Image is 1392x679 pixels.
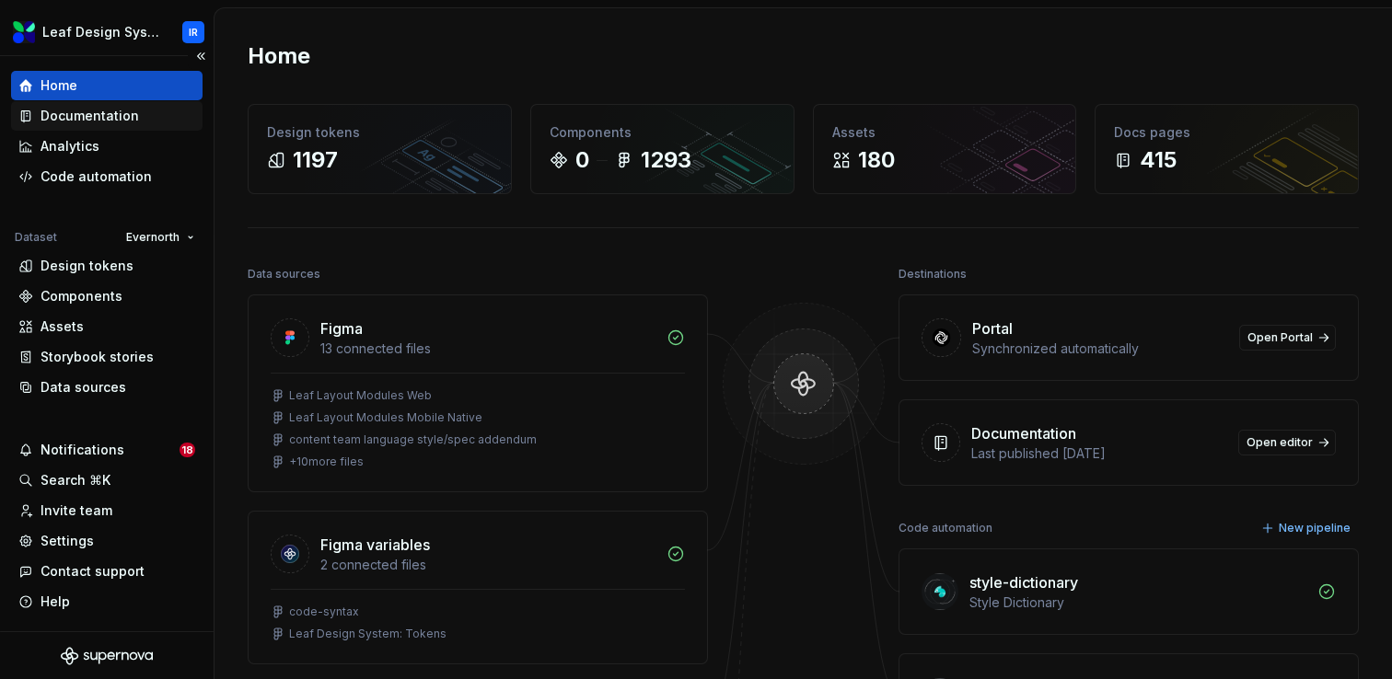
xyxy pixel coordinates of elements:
[42,23,160,41] div: Leaf Design System
[11,312,203,341] a: Assets
[293,145,338,175] div: 1197
[189,25,198,40] div: IR
[289,627,447,641] div: Leaf Design System: Tokens
[971,444,1227,463] div: Last published [DATE]
[813,104,1077,194] a: Assets180
[1279,521,1351,535] span: New pipeline
[118,224,203,250] button: Evernorth
[41,471,110,489] div: Search ⌘K
[289,455,364,469] div: + 10 more files
[575,145,589,175] div: 0
[41,501,112,520] div: Invite team
[11,282,203,311] a: Components
[13,21,35,43] img: 6e787e26-f4c0-4230-8924-624fe4a2d214.png
[126,230,180,245] span: Evernorth
[1140,145,1177,175] div: 415
[41,107,139,125] div: Documentation
[972,339,1228,358] div: Synchronized automatically
[832,123,1058,142] div: Assets
[11,526,203,556] a: Settings
[11,587,203,616] button: Help
[899,515,992,541] div: Code automation
[41,317,84,336] div: Assets
[11,373,203,402] a: Data sources
[858,145,895,175] div: 180
[41,562,145,581] div: Contact support
[1247,330,1313,345] span: Open Portal
[41,441,124,459] div: Notifications
[641,145,691,175] div: 1293
[972,317,1013,339] div: Portal
[41,257,133,275] div: Design tokens
[15,230,57,245] div: Dataset
[41,287,122,305] div: Components
[41,378,126,397] div: Data sources
[1238,430,1336,455] a: Open editor
[180,443,195,457] span: 18
[267,123,493,142] div: Design tokens
[41,76,77,95] div: Home
[248,294,708,492] a: Figma13 connected filesLeaf Layout Modules WebLeaf Layout Modules Mobile Nativecontent team langu...
[11,557,203,586] button: Contact support
[1114,123,1340,142] div: Docs pages
[899,261,967,287] div: Destinations
[11,496,203,525] a: Invite team
[320,339,655,358] div: 13 connected files
[4,12,210,52] button: Leaf Design SystemIR
[248,261,320,287] div: Data sources
[1095,104,1359,194] a: Docs pages415
[1247,435,1313,450] span: Open editor
[320,534,430,556] div: Figma variables
[320,556,655,574] div: 2 connected files
[289,604,359,619] div: code-syntax
[248,511,708,664] a: Figma variables2 connected filescode-syntaxLeaf Design System: Tokens
[289,410,482,425] div: Leaf Layout Modules Mobile Native
[550,123,775,142] div: Components
[289,388,432,403] div: Leaf Layout Modules Web
[11,466,203,495] button: Search ⌘K
[289,432,537,447] div: content team language style/spec addendum
[41,348,154,366] div: Storybook stories
[971,422,1076,444] div: Documentation
[530,104,795,194] a: Components01293
[969,571,1078,593] div: style-dictionary
[11,71,203,100] a: Home
[1256,515,1359,541] button: New pipeline
[41,167,152,186] div: Code automation
[11,132,203,161] a: Analytics
[248,41,310,71] h2: Home
[320,317,363,339] div: Figma
[248,104,512,194] a: Design tokens1197
[11,162,203,191] a: Code automation
[41,532,94,550] div: Settings
[188,43,214,69] button: Collapse sidebar
[61,647,153,665] svg: Supernova Logo
[11,342,203,372] a: Storybook stories
[41,593,70,611] div: Help
[1239,325,1336,351] a: Open Portal
[41,137,99,155] div: Analytics
[11,435,203,465] button: Notifications18
[969,593,1306,612] div: Style Dictionary
[11,251,203,281] a: Design tokens
[11,101,203,131] a: Documentation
